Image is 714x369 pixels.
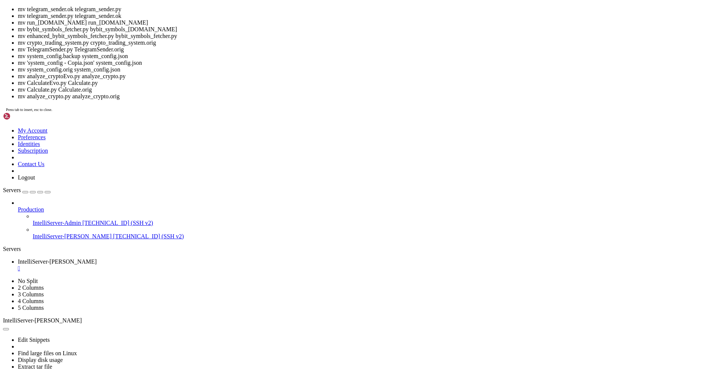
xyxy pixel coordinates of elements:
x-row: -rw-rw-r-- 1 [PERSON_NAME] 39619 [DATE] 16:40 main_superenalotto_expanded.py [3,28,700,35]
x-row: -rw-rw-r-- 1 FabioS [PERSON_NAME] 10552 [DATE] 09:15 telegram_sender.py [3,47,700,54]
li: mv crypto_trading_system.py crypto_trading_system.orig [18,39,711,46]
x-row: -rwxrwxr-x 1 [PERSON_NAME] [DATE] 09:50 [3,54,700,60]
a: IntelliServer-Admin [TECHNICAL_ID] (SSH v2) [33,220,711,226]
li: mv system_config.orig system_config.json [18,66,711,73]
span: [PERSON_NAME] [3,3,42,9]
a:  [18,265,711,272]
span: Servers [3,187,21,193]
span: run_superenalotto.orig [122,54,187,60]
span: IntelliServer-[PERSON_NAME] [33,233,112,239]
a: Subscription [18,147,48,154]
li: mv TelegramSender.py TelegramSender.orig [18,46,711,53]
x-row: : $ mv [3,85,700,92]
a: No Split [18,278,38,284]
li: mv analyze_cryptoEvo.py analyze_crypto.py [18,73,711,80]
a: My Account [18,127,48,134]
span: __pycache__ [137,66,170,72]
x-row: drwxrwxr-x 2 [PERSON_NAME] 4096 [DATE] 13:30 [3,66,700,73]
a: Production [18,206,711,213]
li: mv bybit_symbols_fetcher.py bybit_symbols_[DOMAIN_NAME] [18,26,711,33]
a: Preferences [18,134,46,140]
li: mv run_[DOMAIN_NAME] run_[DOMAIN_NAME] [18,19,711,26]
span: ~/BotTrader/bin/PredictSuperenalotto [45,85,152,91]
x-row: : $ ls -ltr [3,3,700,9]
x-row: -rw-rw-r-- 1 [PERSON_NAME] 24411 [DATE] 16:47 superenalotto_generator.py [3,16,700,22]
span: IntelliServer-[PERSON_NAME] [18,258,97,265]
x-row: -rwxrwxr-x 1 [PERSON_NAME] 8346 [DATE] 09:01 [3,73,700,79]
li: mv system_config.backup system_config.json [18,53,711,60]
x-row: -rw-rw-r-- 1 FabioS [PERSON_NAME] 22530 [DATE] 17:14 superenalotto_ml.py [3,22,700,28]
li: mv 'system_config - Copia.json' system_config.json [18,60,711,66]
li: Production [18,200,711,240]
a: 4 Columns [18,298,44,304]
x-row: total 164 [3,9,700,16]
a: Contact Us [18,161,45,167]
li: mv Calculate.py Calculate.orig [18,86,711,93]
a: Find large files on Linux [18,350,77,356]
span: IntelliServer-Admin [33,220,81,226]
x-row: -rw-rw-r-- 1 [PERSON_NAME] 31387 [DATE] 08:16 superenalotto_correlation_16_expanded.py [3,60,700,66]
x-row: drwxrwxr-x 6 [PERSON_NAME] 4096 [DATE] 17:27 [3,35,700,41]
li: mv analyze_crypto.py analyze_crypto.orig [18,93,711,100]
a: 3 Columns [18,291,44,298]
a: IntelliServer-Fabio [18,258,711,272]
span: [PERSON_NAME] [3,85,42,91]
li: IntelliServer-Admin [TECHNICAL_ID] (SSH v2) [33,213,711,226]
span: IntelliServer-[PERSON_NAME] [3,317,82,324]
li: mv telegram_sender.py telegram_sender.ok [18,13,711,19]
a: Servers [3,187,51,193]
span: Production [18,206,44,213]
div: Servers [3,246,711,252]
span: [TECHNICAL_ID] (SSH v2) [113,233,184,239]
li: mv CalculateEvo.py Calculate.py [18,80,711,86]
span: [TECHNICAL_ID] (SSH v2) [82,220,153,226]
span: ~/BotTrader/bin/PredictSuperenalotto [45,3,152,9]
span: Data [137,35,149,41]
img: Shellngn [3,112,46,120]
a: 5 Columns [18,305,44,311]
x-row: drwxrwxr-x 2 [PERSON_NAME] 4096 [DATE] 09:01 [3,41,700,47]
a: 2 Columns [18,284,44,291]
li: mv enhanced_bybit_symbols_fetcher.py bybit_symbols_fetcher.py [18,33,711,39]
span: Config [137,41,155,47]
a: Edit Snippets [18,337,50,343]
li: mv telegram_sender.ok telegram_sender.py [18,6,711,13]
a: Identities [18,141,40,147]
span: logs [137,79,149,85]
a: Display disk usage [18,357,63,363]
x-row: drwxrwxr-x 2 [PERSON_NAME] 4096 [DATE] 09:02 [3,79,700,85]
div: (62, 13) [197,85,200,92]
span: Press tab to insert, esc to close. [6,108,52,112]
span: run_[DOMAIN_NAME] [137,73,187,79]
li: IntelliServer-[PERSON_NAME] [TECHNICAL_ID] (SSH v2) [33,226,711,240]
a: Logout [18,174,35,181]
a: IntelliServer-[PERSON_NAME] [TECHNICAL_ID] (SSH v2) [33,233,711,240]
